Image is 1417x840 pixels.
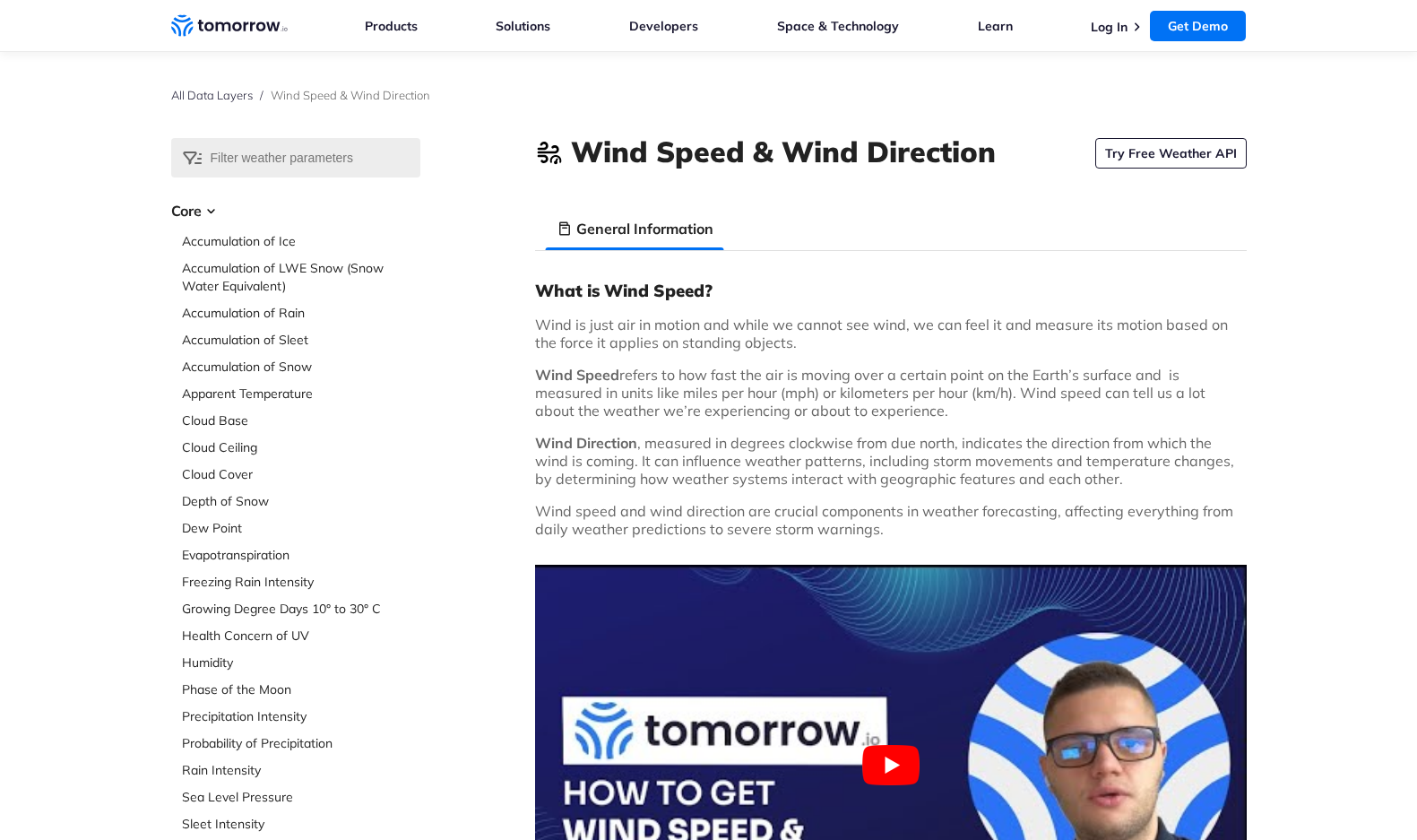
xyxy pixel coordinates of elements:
[171,138,420,178] input: Filter weather parameters
[260,88,264,102] span: /
[271,88,430,102] span: Wind Speed & Wind Direction
[576,218,713,239] h3: General Information
[182,465,420,483] a: Cloud Cover
[571,132,996,171] h1: Wind Speed & Wind Direction
[171,200,420,221] h3: Core
[535,316,1247,351] p: Wind is just air in motion and while we cannot see wind, we can feel it and measure its motion ba...
[535,366,1247,420] p: refers to how fast the air is moving over a certain point on the Earth’s surface and is measured ...
[182,358,420,376] a: Accumulation of Snow
[629,18,698,34] a: Developers
[1150,11,1246,41] a: Get Demo
[171,88,253,102] a: All Data Layers
[182,680,420,698] a: Phase of the Moon
[535,366,619,384] strong: Wind Speed
[182,761,420,779] a: Rain Intensity
[182,788,420,806] a: Sea Level Pressure
[182,385,420,403] a: Apparent Temperature
[182,438,420,456] a: Cloud Ceiling
[182,519,420,537] a: Dew Point
[182,707,420,725] a: Precipitation Intensity
[182,259,420,295] a: Accumulation of LWE Snow (Snow Water Equivalent)
[1091,19,1128,35] a: Log In
[1095,138,1247,169] a: Try Free Weather API
[171,13,288,39] a: Home link
[182,331,420,349] a: Accumulation of Sleet
[535,434,637,452] strong: Wind Direction
[182,492,420,510] a: Depth of Snow
[182,815,420,833] a: Sleet Intensity
[365,18,418,34] a: Products
[546,207,724,250] li: General Information
[777,18,899,34] a: Space & Technology
[182,546,420,564] a: Evapotranspiration
[182,734,420,752] a: Probability of Precipitation
[182,654,420,671] a: Humidity
[182,232,420,250] a: Accumulation of Ice
[535,502,1247,538] p: Wind speed and wind direction are crucial components in weather forecasting, affecting everything...
[978,18,1013,34] a: Learn
[182,411,420,429] a: Cloud Base
[182,627,420,645] a: Health Concern of UV
[182,600,420,618] a: Growing Degree Days 10° to 30° C
[535,434,1247,488] p: , measured in degrees clockwise from due north, indicates the direction from which the wind is co...
[496,18,550,34] a: Solutions
[182,573,420,591] a: Freezing Rain Intensity
[535,280,1247,301] h3: What is Wind Speed?
[182,304,420,322] a: Accumulation of Rain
